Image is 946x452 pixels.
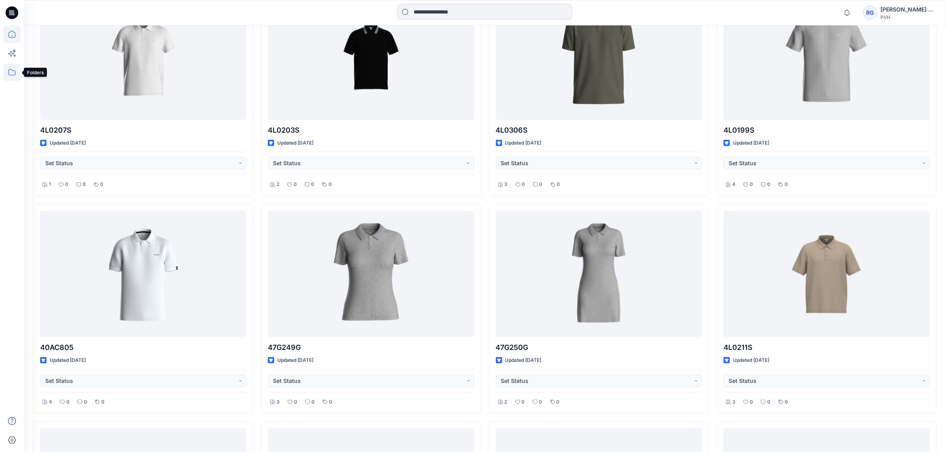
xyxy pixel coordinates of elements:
[40,342,246,353] p: 40AC805
[522,180,525,189] p: 0
[50,139,86,147] p: Updated [DATE]
[329,180,332,189] p: 0
[277,356,313,365] p: Updated [DATE]
[724,211,930,337] a: 4L0211S
[100,180,103,189] p: 0
[496,342,702,353] p: 47G250G
[83,180,86,189] p: 0
[49,398,52,406] p: 4
[294,398,297,406] p: 0
[277,139,313,147] p: Updated [DATE]
[65,180,68,189] p: 0
[311,398,315,406] p: 0
[505,180,508,189] p: 3
[522,398,525,406] p: 0
[767,398,770,406] p: 0
[733,356,769,365] p: Updated [DATE]
[785,398,788,406] p: 0
[49,180,51,189] p: 1
[557,180,560,189] p: 0
[785,180,788,189] p: 0
[311,180,314,189] p: 0
[277,398,280,406] p: 3
[540,180,543,189] p: 0
[277,180,279,189] p: 2
[40,211,246,337] a: 40AC805
[724,125,930,136] p: 4L0199S
[750,180,753,189] p: 0
[880,14,936,20] div: PVH
[539,398,542,406] p: 0
[863,6,877,20] div: RG
[329,398,332,406] p: 0
[724,342,930,353] p: 4L0211S
[101,398,104,406] p: 0
[496,211,702,337] a: 47G250G
[294,180,297,189] p: 0
[505,356,542,365] p: Updated [DATE]
[557,398,560,406] p: 0
[505,139,542,147] p: Updated [DATE]
[732,398,735,406] p: 3
[268,211,474,337] a: 47G249G
[732,180,735,189] p: 4
[496,125,702,136] p: 4L0306S
[268,342,474,353] p: 47G249G
[268,125,474,136] p: 4L0203S
[733,139,769,147] p: Updated [DATE]
[40,125,246,136] p: 4L0207S
[767,180,770,189] p: 0
[750,398,753,406] p: 0
[50,356,86,365] p: Updated [DATE]
[66,398,70,406] p: 0
[880,5,936,14] div: [PERSON_NAME] Global [PERSON_NAME] Global
[84,398,87,406] p: 0
[505,398,507,406] p: 2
